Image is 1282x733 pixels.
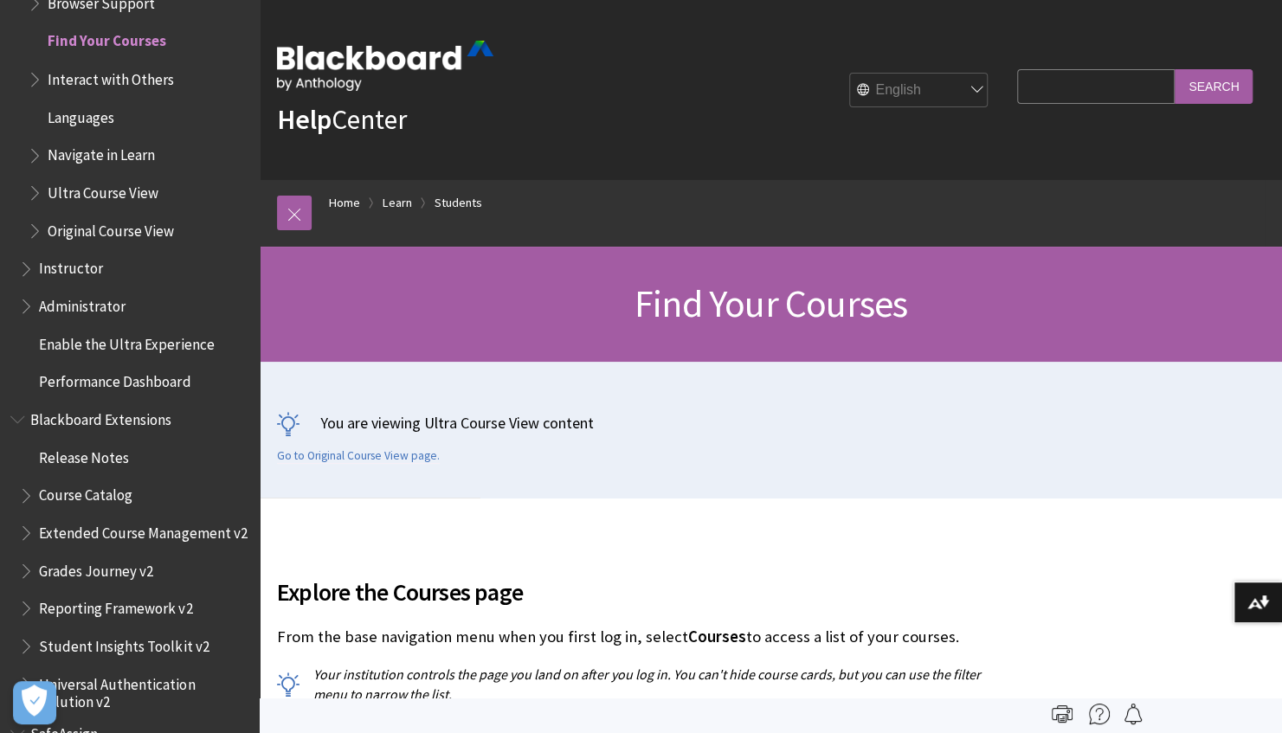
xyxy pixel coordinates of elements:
[1089,704,1110,724] img: More help
[10,404,249,710] nav: Book outline for Blackboard Extensions
[277,102,332,137] strong: Help
[39,669,248,710] span: Universal Authentication Solution v2
[635,280,907,327] span: Find Your Courses
[39,329,214,352] span: Enable the Ultra Experience
[277,665,1008,704] p: Your institution controls the page you land on after you log in. You can't hide course cards, but...
[688,627,746,646] span: Courses
[39,291,126,314] span: Administrator
[13,681,56,724] button: Open Preferences
[329,192,360,214] a: Home
[39,593,192,616] span: Reporting Framework v2
[277,448,440,464] a: Go to Original Course View page.
[48,177,158,201] span: Ultra Course View
[277,41,493,91] img: Blackboard by Anthology
[850,74,989,108] select: Site Language Selector
[39,254,103,277] span: Instructor
[39,518,247,541] span: Extended Course Management v2
[48,102,114,125] span: Languages
[39,367,190,390] span: Performance Dashboard
[39,556,153,579] span: Grades Journey v2
[277,412,1265,434] p: You are viewing Ultra Course View content
[48,64,174,87] span: Interact with Others
[30,404,171,428] span: Blackboard Extensions
[1052,704,1073,724] img: Print
[277,626,1008,648] p: From the base navigation menu when you first log in, select to access a list of your courses.
[277,574,1008,610] span: Explore the Courses page
[277,102,407,137] a: HelpCenter
[39,442,129,466] span: Release Notes
[39,631,209,654] span: Student Insights Toolkit v2
[383,192,412,214] a: Learn
[435,192,482,214] a: Students
[48,215,174,239] span: Original Course View
[1175,69,1253,103] input: Search
[48,140,155,164] span: Navigate in Learn
[1123,704,1143,724] img: Follow this page
[48,27,166,50] span: Find Your Courses
[39,480,132,504] span: Course Catalog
